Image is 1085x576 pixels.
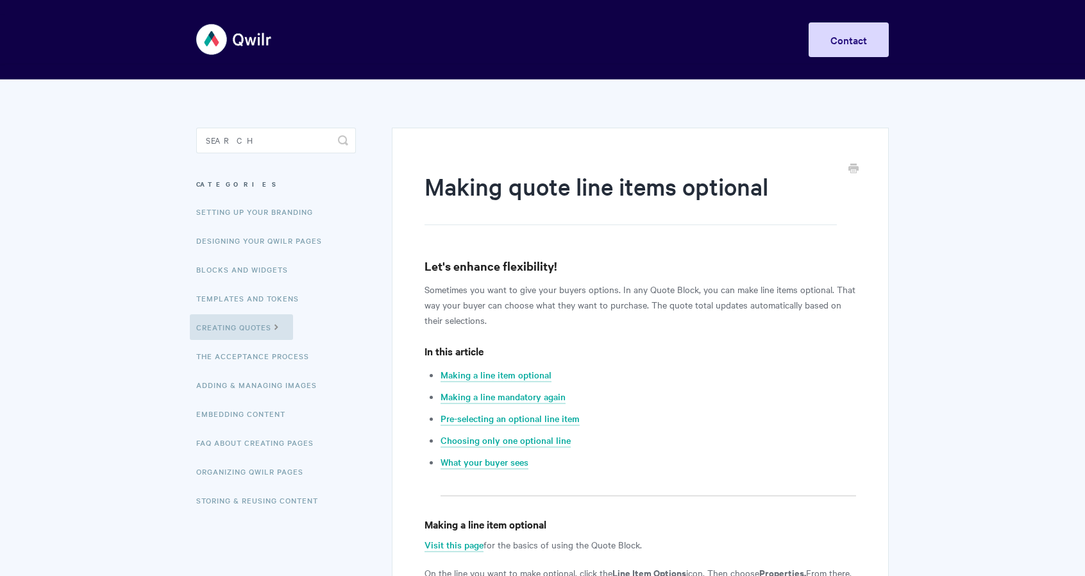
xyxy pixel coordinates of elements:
[425,537,856,552] p: for the basics of using the Quote Block.
[425,170,837,225] h1: Making quote line items optional
[196,372,326,398] a: Adding & Managing Images
[196,15,273,64] img: Qwilr Help Center
[196,257,298,282] a: Blocks and Widgets
[848,162,859,176] a: Print this Article
[441,455,528,470] a: What your buyer sees
[196,459,313,484] a: Organizing Qwilr Pages
[441,368,551,382] a: Making a line item optional
[425,257,856,275] h3: Let's enhance flexibility!
[196,487,328,513] a: Storing & Reusing Content
[425,516,856,532] h4: Making a line item optional
[425,282,856,328] p: Sometimes you want to give your buyers options. In any Quote Block, you can make line items optio...
[196,343,319,369] a: The Acceptance Process
[425,538,484,552] a: Visit this page
[196,285,308,311] a: Templates and Tokens
[196,401,295,427] a: Embedding Content
[441,434,571,448] a: Choosing only one optional line
[809,22,889,57] a: Contact
[190,314,293,340] a: Creating Quotes
[441,390,566,404] a: Making a line mandatory again
[196,430,323,455] a: FAQ About Creating Pages
[196,199,323,224] a: Setting up your Branding
[196,128,356,153] input: Search
[196,228,332,253] a: Designing Your Qwilr Pages
[425,343,856,359] h4: In this article
[441,412,580,426] a: Pre-selecting an optional line item
[196,173,356,196] h3: Categories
